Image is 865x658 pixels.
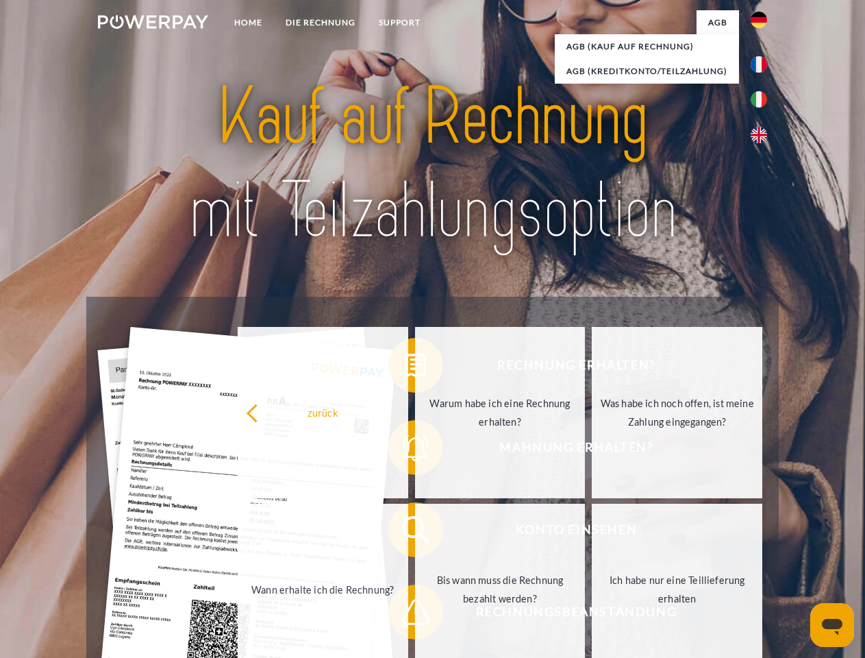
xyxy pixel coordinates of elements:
a: AGB (Kauf auf Rechnung) [555,34,739,59]
a: Was habe ich noch offen, ist meine Zahlung eingegangen? [592,327,762,498]
div: Was habe ich noch offen, ist meine Zahlung eingegangen? [600,394,754,431]
iframe: Schaltfläche zum Öffnen des Messaging-Fensters [810,603,854,647]
div: Ich habe nur eine Teillieferung erhalten [600,571,754,608]
div: zurück [246,403,400,422]
a: DIE RECHNUNG [274,10,367,35]
div: Wann erhalte ich die Rechnung? [246,580,400,598]
img: fr [751,56,767,73]
a: SUPPORT [367,10,432,35]
img: de [751,12,767,28]
div: Warum habe ich eine Rechnung erhalten? [423,394,577,431]
img: logo-powerpay-white.svg [98,15,208,29]
img: title-powerpay_de.svg [131,66,734,263]
a: AGB (Kreditkonto/Teilzahlung) [555,59,739,84]
a: agb [697,10,739,35]
a: Home [223,10,274,35]
div: Bis wann muss die Rechnung bezahlt werden? [423,571,577,608]
img: en [751,127,767,143]
img: it [751,91,767,108]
